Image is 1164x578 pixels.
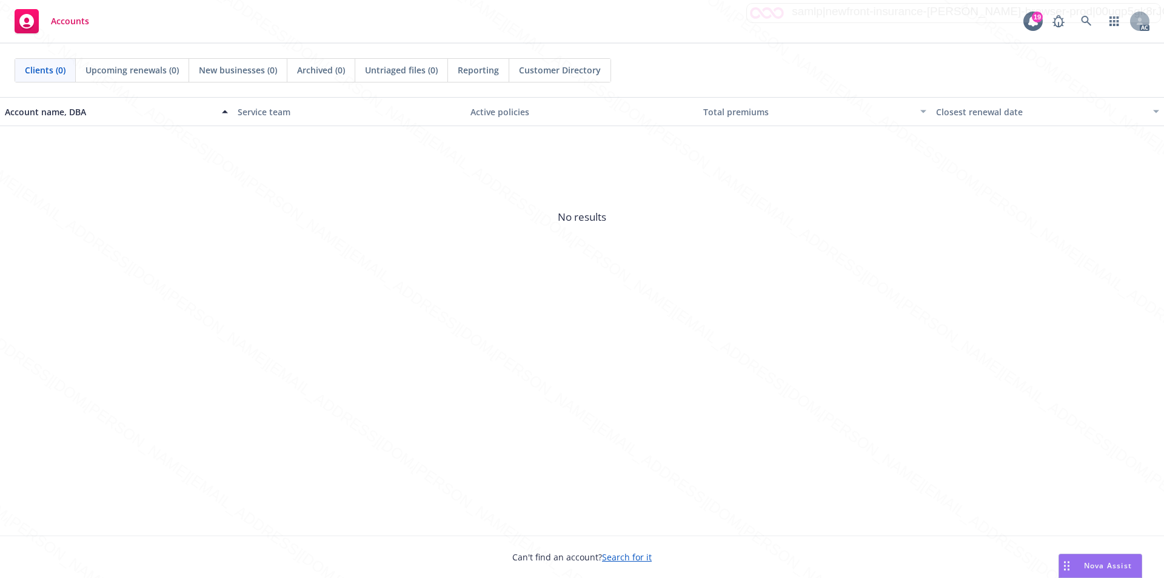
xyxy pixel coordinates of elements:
div: Closest renewal date [936,106,1146,118]
span: Nova Assist [1084,560,1132,571]
button: Nova Assist [1059,554,1142,578]
span: Reporting [458,64,499,76]
div: Service team [238,106,461,118]
span: Upcoming renewals (0) [85,64,179,76]
span: Clients (0) [25,64,65,76]
button: Closest renewal date [931,97,1164,126]
span: Accounts [51,16,89,26]
div: Account name, DBA [5,106,215,118]
a: Switch app [1102,9,1126,33]
button: Total premiums [698,97,931,126]
a: Search [1074,9,1099,33]
div: Active policies [470,106,694,118]
div: 19 [1032,12,1043,22]
span: Untriaged files (0) [365,64,438,76]
button: Active policies [466,97,698,126]
span: Archived (0) [297,64,345,76]
button: Service team [233,97,466,126]
span: Can't find an account? [512,551,652,563]
span: Customer Directory [519,64,601,76]
a: Search for it [602,551,652,563]
div: Total premiums [703,106,913,118]
span: New businesses (0) [199,64,277,76]
div: Drag to move [1059,554,1074,577]
a: Report a Bug [1046,9,1071,33]
a: Accounts [10,4,94,38]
